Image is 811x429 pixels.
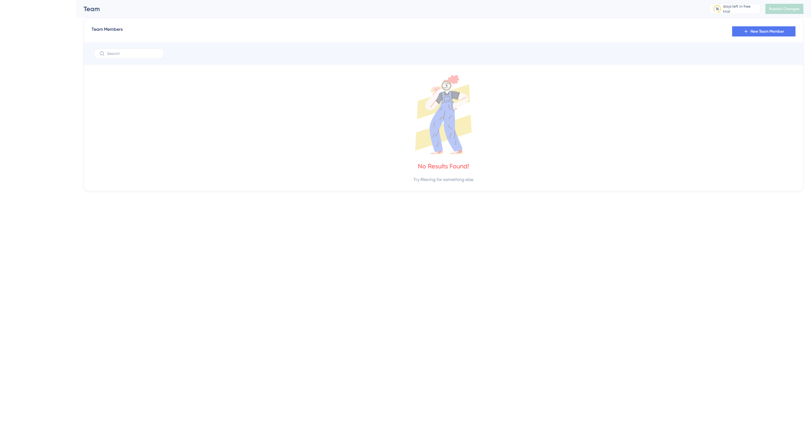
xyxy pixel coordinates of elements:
[92,26,123,37] span: Team Members
[750,29,784,34] span: New Team Member
[418,162,469,171] div: No Results Found!
[716,6,719,11] div: 16
[107,51,158,56] input: Search
[723,4,758,14] div: days left in free trial
[765,4,803,14] button: Publish Changes
[413,176,474,183] div: Try filtering for something else.
[769,6,800,11] span: Publish Changes
[732,26,795,36] button: New Team Member
[84,4,694,13] div: Team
